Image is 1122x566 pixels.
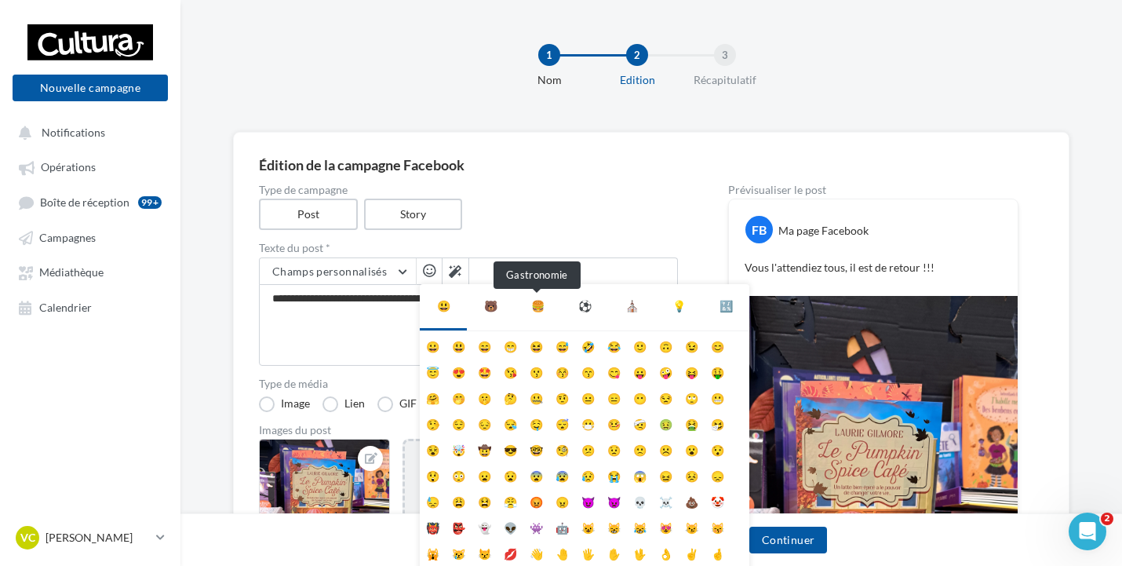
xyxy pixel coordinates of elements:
[575,461,601,487] li: 😥
[549,383,575,409] li: 🤨
[705,513,730,539] li: 😽
[679,487,705,513] li: 💩
[472,435,497,461] li: 🤠
[46,530,150,546] p: [PERSON_NAME]
[13,75,168,101] button: Nouvelle campagne
[259,184,678,195] label: Type de campagne
[523,539,549,564] li: 👋
[728,184,1018,195] div: Prévisualiser le post
[575,487,601,513] li: 😈
[446,409,472,435] li: 😌
[575,383,601,409] li: 😐
[601,383,627,409] li: 😑
[705,331,730,357] li: 😊
[523,383,549,409] li: 🤐
[653,487,679,513] li: ☠️
[679,383,705,409] li: 🙄
[9,152,171,181] a: Opérations
[578,297,592,316] div: ⚽
[497,461,523,487] li: 😧
[420,409,446,435] li: 🤥
[627,357,653,383] li: 😛
[672,297,686,316] div: 💡
[587,72,687,88] div: Edition
[259,378,678,389] label: Type de média
[446,487,472,513] li: 😩
[601,513,627,539] li: 😸
[446,461,472,487] li: 😳
[523,487,549,513] li: 😡
[679,435,705,461] li: 😮
[549,461,575,487] li: 😰
[745,216,773,243] div: FB
[601,409,627,435] li: 🤒
[9,223,171,251] a: Campagnes
[601,539,627,564] li: ✋
[523,461,549,487] li: 😨
[472,487,497,513] li: 😫
[679,513,705,539] li: 😼
[601,461,627,487] li: 😭
[260,258,416,285] button: Champs personnalisés
[497,513,523,539] li: 👽
[420,435,446,461] li: 😵
[9,293,171,321] a: Calendrier
[497,409,523,435] li: 😪
[364,199,463,230] label: Story
[627,461,653,487] li: 😱
[705,357,730,383] li: 🤑
[497,435,523,461] li: 😎
[575,539,601,564] li: 🖐
[575,435,601,461] li: 😕
[437,297,450,316] div: 😃
[523,409,549,435] li: 🤤
[626,44,648,66] div: 2
[601,487,627,513] li: 👿
[575,331,601,357] li: 🤣
[549,487,575,513] li: 😠
[446,513,472,539] li: 👺
[625,297,639,316] div: ⛪
[472,513,497,539] li: 👻
[653,409,679,435] li: 🤢
[497,539,523,564] li: 💋
[497,383,523,409] li: 🤔
[705,539,730,564] li: 🤞
[377,396,417,412] label: GIF
[679,409,705,435] li: 🤮
[627,435,653,461] li: 🙁
[499,72,599,88] div: Nom
[42,126,105,139] span: Notifications
[705,409,730,435] li: 🤧
[778,223,869,239] div: Ma page Facebook
[39,301,92,314] span: Calendrier
[420,331,446,357] li: 😀
[575,409,601,435] li: 😷
[472,539,497,564] li: 😾
[627,513,653,539] li: 😹
[494,261,581,289] div: Gastronomie
[420,461,446,487] li: 😲
[601,435,627,461] li: 😟
[679,461,705,487] li: 😣
[20,530,35,546] span: VC
[138,196,162,209] div: 99+
[675,72,775,88] div: Récapitulatif
[679,539,705,564] li: ✌
[523,357,549,383] li: 😗
[9,118,165,146] button: Notifications
[472,461,497,487] li: 😦
[549,539,575,564] li: 🤚
[627,331,653,357] li: 🙂
[446,331,472,357] li: 😃
[446,435,472,461] li: 🤯
[749,527,827,553] button: Continuer
[13,523,168,553] a: VC [PERSON_NAME]
[719,297,733,316] div: 🔣
[538,44,560,66] div: 1
[523,331,549,357] li: 😆
[420,487,446,513] li: 😓
[549,331,575,357] li: 😅
[705,461,730,487] li: 😞
[472,331,497,357] li: 😄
